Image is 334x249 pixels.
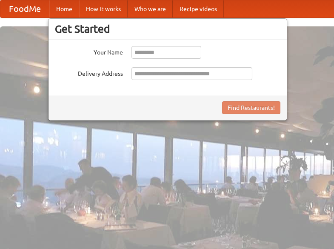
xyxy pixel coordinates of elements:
[55,23,280,35] h3: Get Started
[173,0,224,17] a: Recipe videos
[128,0,173,17] a: Who we are
[79,0,128,17] a: How it works
[49,0,79,17] a: Home
[0,0,49,17] a: FoodMe
[55,67,123,78] label: Delivery Address
[222,101,280,114] button: Find Restaurants!
[55,46,123,57] label: Your Name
